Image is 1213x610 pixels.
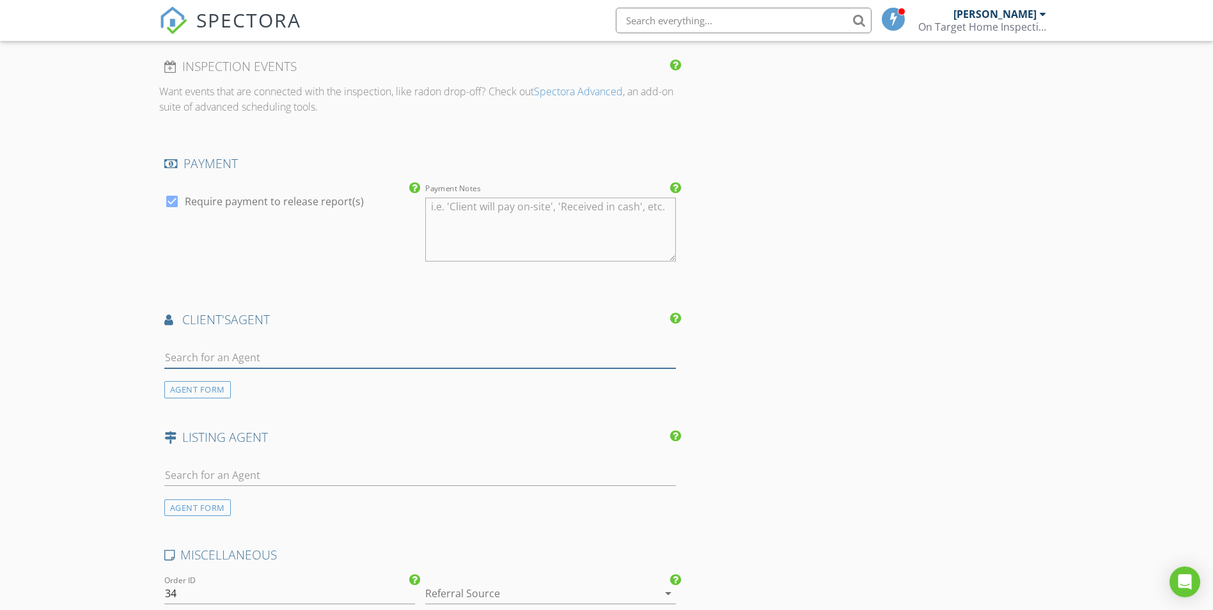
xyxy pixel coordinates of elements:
div: On Target Home Inspections [918,20,1046,33]
h4: MISCELLANEOUS [164,547,677,563]
span: client's [182,311,231,328]
i: arrow_drop_down [661,586,676,601]
input: Search for an Agent [164,347,677,368]
h4: PAYMENT [164,155,677,172]
div: AGENT FORM [164,499,231,517]
div: Open Intercom Messenger [1170,567,1200,597]
img: The Best Home Inspection Software - Spectora [159,6,187,35]
label: Require payment to release report(s) [185,195,364,208]
a: Spectora Advanced [534,84,623,98]
span: SPECTORA [196,6,301,33]
p: Want events that are connected with the inspection, like radon drop-off? Check out , an add-on su... [159,84,682,114]
h4: INSPECTION EVENTS [164,58,677,75]
input: Search for an Agent [164,465,677,486]
input: Search everything... [616,8,872,33]
div: [PERSON_NAME] [953,8,1037,20]
a: SPECTORA [159,17,301,44]
h4: AGENT [164,311,677,328]
div: AGENT FORM [164,381,231,398]
h4: LISTING AGENT [164,429,677,446]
